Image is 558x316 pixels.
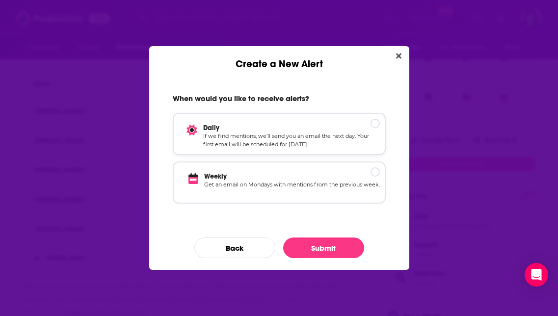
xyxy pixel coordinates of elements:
[204,172,380,181] p: Weekly
[204,181,380,198] p: Get an email on Mondays with mentions from the previous week.
[283,237,364,258] button: Submit
[525,263,548,287] div: Open Intercom Messenger
[194,237,275,258] button: Back
[392,50,405,62] button: Close
[149,46,409,70] div: Create a New Alert
[173,94,386,107] h2: When would you like to receive alerts?
[203,132,380,149] p: If we find mentions, we’ll send you an email the next day. Your first email will be scheduled for...
[203,124,380,132] p: Daily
